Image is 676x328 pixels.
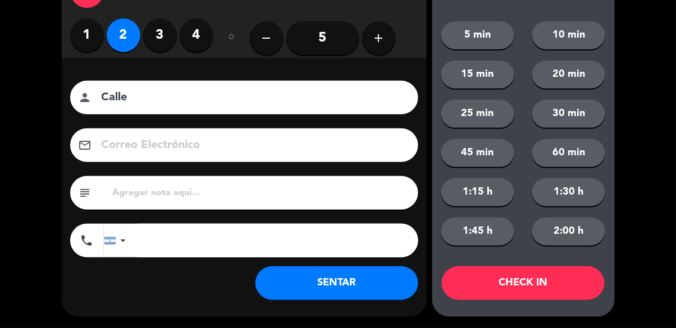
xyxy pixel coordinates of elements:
button: 25 min [441,100,514,128]
button: 45 min [441,139,514,167]
button: 15 min [441,61,514,89]
i: phone [80,234,94,247]
button: remove [250,21,284,55]
button: 1:30 h [532,178,605,206]
button: 20 min [532,61,605,89]
i: subject [79,186,92,200]
button: 30 min [532,100,605,128]
i: person [79,91,92,104]
label: 4 [180,19,213,52]
button: 10 min [532,21,605,49]
label: 1 [70,19,104,52]
button: 2:00 h [532,218,605,246]
i: remove [260,31,273,45]
button: 1:45 h [441,218,514,246]
button: 1:15 h [441,178,514,206]
i: email [79,138,92,152]
button: CHECK IN [442,266,605,300]
input: Agregar nota aquí... [112,185,410,201]
label: 3 [143,19,177,52]
div: Argentina: +54 [104,224,130,257]
button: 5 min [441,21,514,49]
i: add [372,31,386,45]
input: Nombre del cliente [101,88,404,108]
label: 2 [107,19,140,52]
div: ó [213,19,250,58]
button: 60 min [532,139,605,167]
button: SENTAR [255,266,418,300]
input: Correo Electrónico [101,136,404,155]
button: add [362,21,396,55]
